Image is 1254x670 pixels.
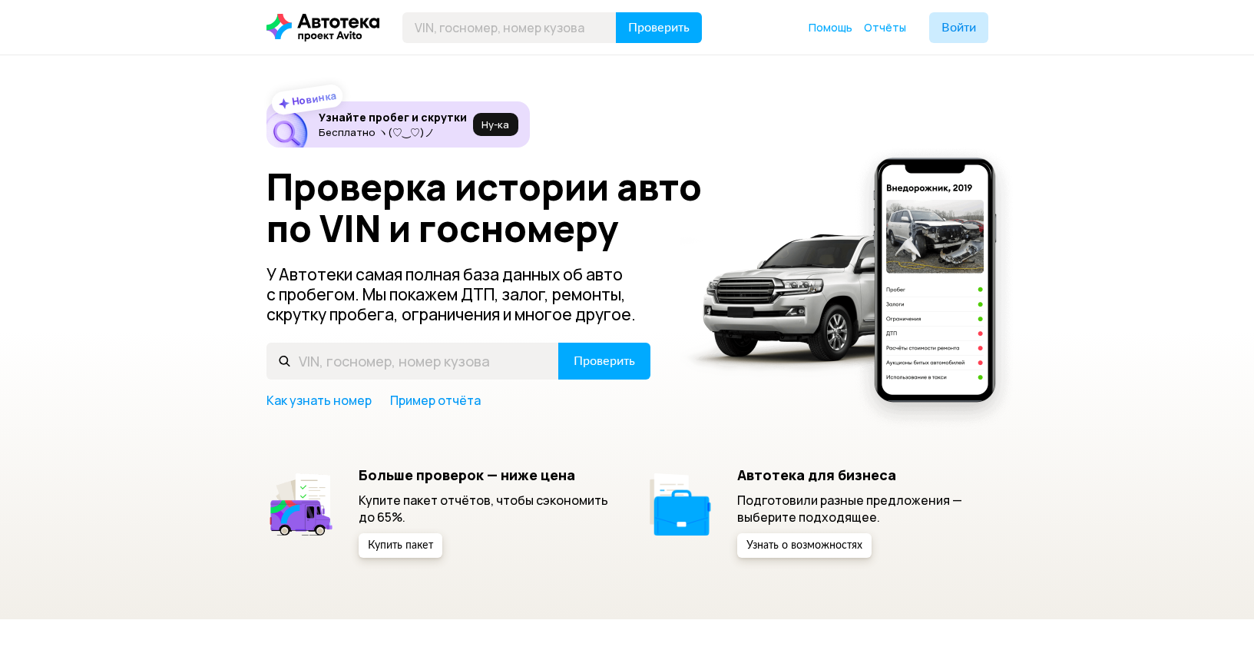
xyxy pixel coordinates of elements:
span: Ну‑ка [481,118,509,131]
button: Войти [929,12,988,43]
h6: Узнайте пробег и скрутки [319,111,467,124]
button: Проверить [616,12,702,43]
span: Проверить [628,22,690,34]
strong: Новинка [290,88,337,108]
p: Бесплатно ヽ(♡‿♡)ノ [319,126,467,138]
input: VIN, госномер, номер кузова [402,12,617,43]
a: Как узнать номер [266,392,372,409]
span: Проверить [574,355,635,367]
input: VIN, госномер, номер кузова [266,343,559,380]
h1: Проверка истории авто по VIN и госномеру [266,166,725,249]
p: Купите пакет отчётов, чтобы сэкономить до 65%. [359,492,610,526]
button: Проверить [558,343,650,380]
p: У Автотеки самая полная база данных об авто с пробегом. Мы покажем ДТП, залог, ремонты, скрутку п... [266,264,652,324]
a: Пример отчёта [390,392,481,409]
h5: Автотека для бизнеса [737,466,988,483]
button: Купить пакет [359,533,442,558]
h5: Больше проверок — ниже цена [359,466,610,483]
span: Узнать о возможностях [746,540,862,551]
span: Войти [941,22,976,34]
p: Подготовили разные предложения — выберите подходящее. [737,492,988,526]
a: Помощь [809,20,852,35]
span: Купить пакет [368,540,433,551]
a: Отчёты [864,20,906,35]
button: Узнать о возможностях [737,533,872,558]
